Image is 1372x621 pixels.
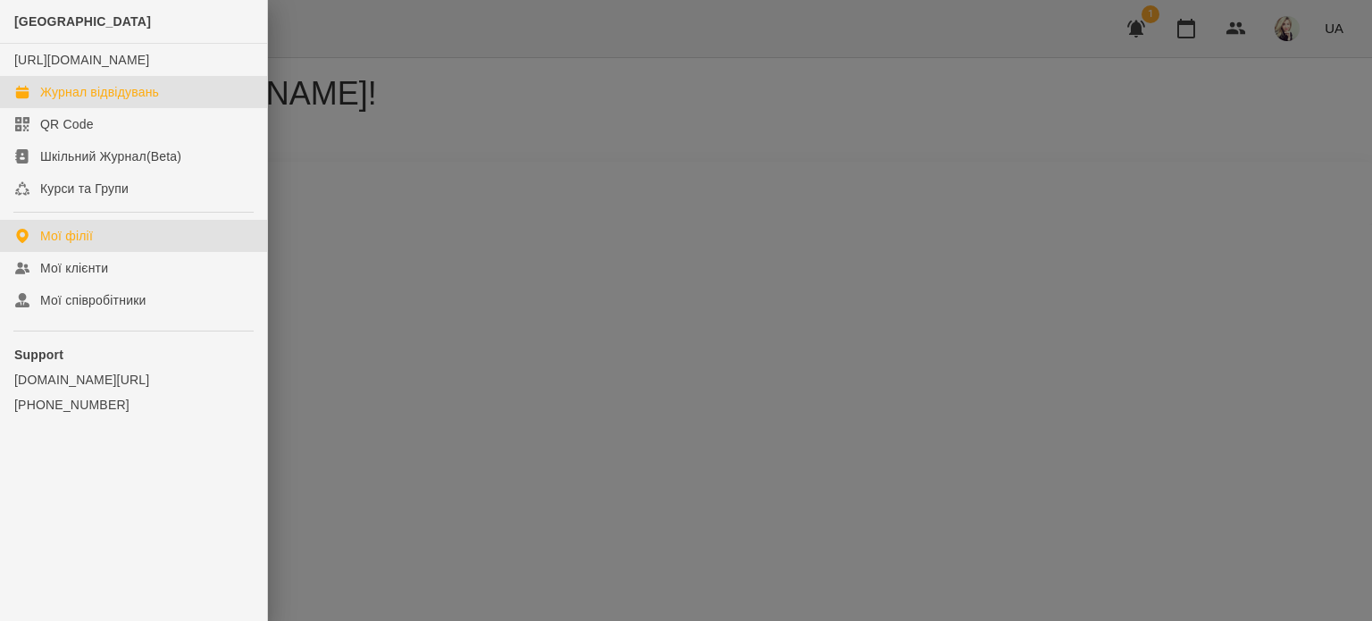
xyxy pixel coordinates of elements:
[14,53,149,67] a: [URL][DOMAIN_NAME]
[40,180,129,197] div: Курси та Групи
[40,147,181,165] div: Шкільний Журнал(Beta)
[14,396,253,414] a: [PHONE_NUMBER]
[40,227,93,245] div: Мої філії
[40,259,108,277] div: Мої клієнти
[40,115,94,133] div: QR Code
[40,291,146,309] div: Мої співробітники
[14,346,253,364] p: Support
[14,371,253,389] a: [DOMAIN_NAME][URL]
[40,83,159,101] div: Журнал відвідувань
[14,14,151,29] span: [GEOGRAPHIC_DATA]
